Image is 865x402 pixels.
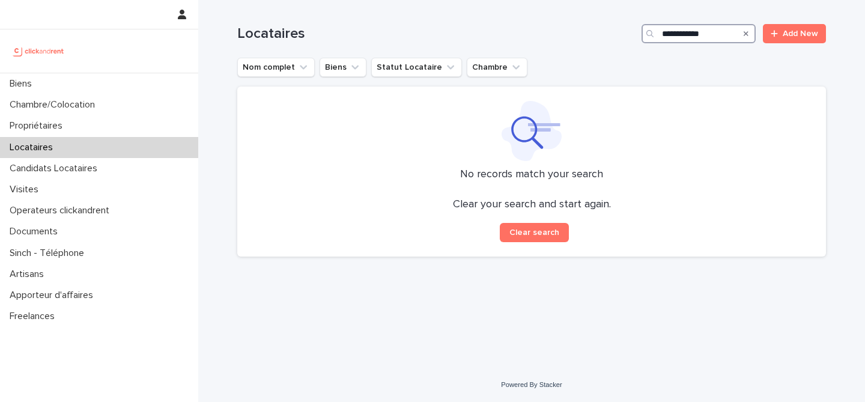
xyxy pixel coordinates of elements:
p: Documents [5,226,67,237]
p: Locataires [5,142,62,153]
p: Biens [5,78,41,90]
button: Nom complet [237,58,315,77]
p: Artisans [5,269,53,280]
h1: Locataires [237,25,637,43]
button: Biens [320,58,366,77]
span: Add New [783,29,818,38]
a: Add New [763,24,826,43]
p: Visites [5,184,48,195]
p: Sinch - Téléphone [5,248,94,259]
button: Statut Locataire [371,58,462,77]
p: Freelances [5,311,64,322]
p: Candidats Locataires [5,163,107,174]
button: Chambre [467,58,527,77]
p: Chambre/Colocation [5,99,105,111]
p: Clear your search and start again. [453,198,611,212]
a: Powered By Stacker [501,381,562,388]
p: Propriétaires [5,120,72,132]
input: Search [642,24,756,43]
p: Operateurs clickandrent [5,205,119,216]
button: Clear search [500,223,569,242]
p: Apporteur d'affaires [5,290,103,301]
img: UCB0brd3T0yccxBKYDjQ [10,39,68,63]
p: No records match your search [252,168,812,181]
span: Clear search [509,228,559,237]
